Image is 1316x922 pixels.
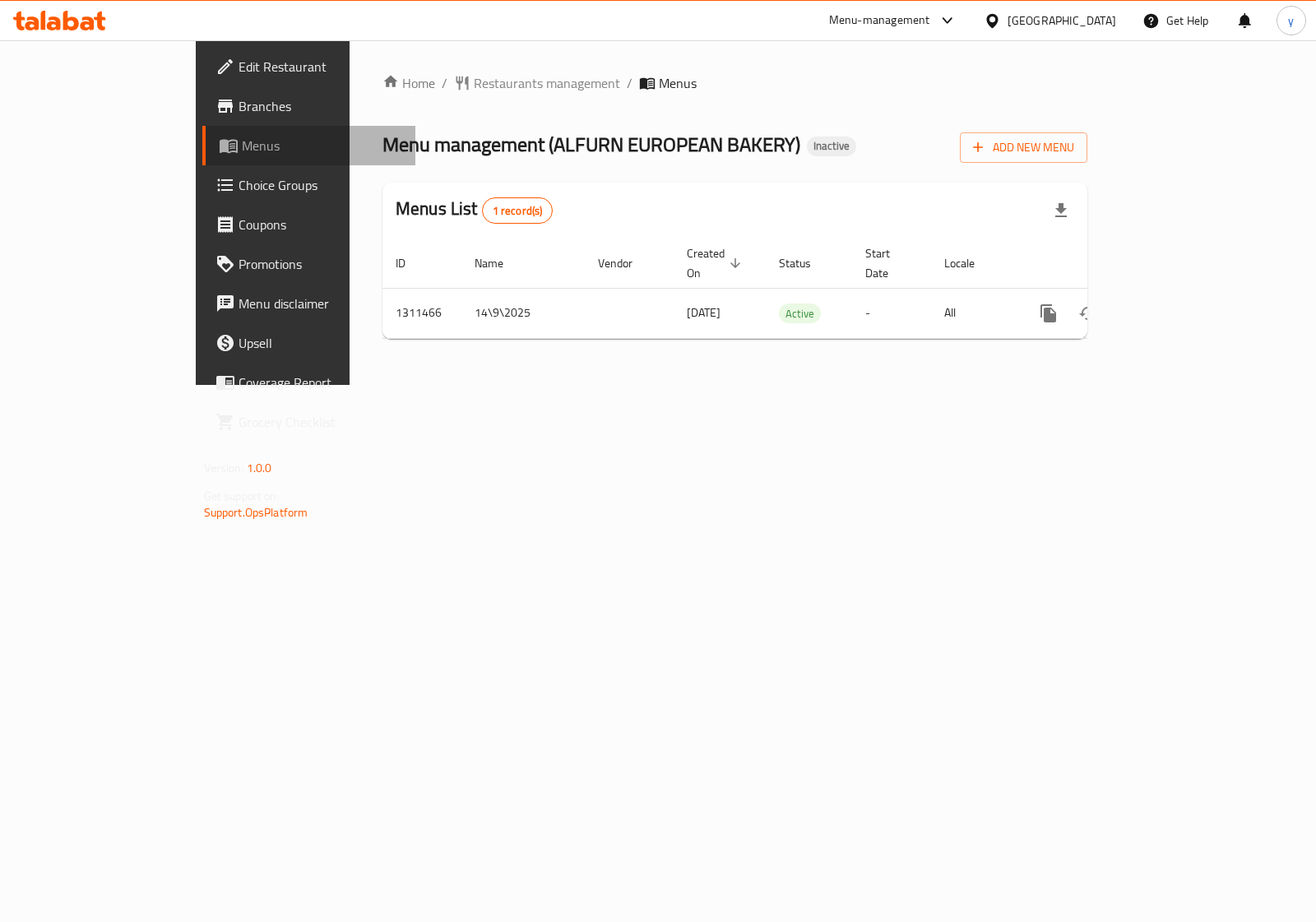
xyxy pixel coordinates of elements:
[202,86,415,126] a: Branches
[1008,12,1116,30] div: [GEOGRAPHIC_DATA]
[852,288,931,338] td: -
[829,11,930,30] div: Menu-management
[202,126,415,165] a: Menus
[931,288,1016,338] td: All
[202,323,415,363] a: Upsell
[442,73,447,93] li: /
[482,197,554,224] div: Total records count
[239,215,402,234] span: Coupons
[239,373,402,392] span: Coverage Report
[202,363,415,402] a: Coverage Report
[247,457,272,479] span: 1.0.0
[239,412,402,432] span: Grocery Checklist
[807,139,856,153] span: Inactive
[202,47,415,86] a: Edit Restaurant
[1016,239,1200,289] th: Actions
[239,175,402,195] span: Choice Groups
[202,205,415,244] a: Coupons
[204,502,308,523] a: Support.OpsPlatform
[202,284,415,323] a: Menu disclaimer
[779,253,832,273] span: Status
[396,197,553,224] h2: Menus List
[382,239,1200,339] table: enhanced table
[454,73,620,93] a: Restaurants management
[474,73,620,93] span: Restaurants management
[865,243,911,283] span: Start Date
[204,457,244,479] span: Version:
[204,485,280,507] span: Get support on:
[202,165,415,205] a: Choice Groups
[627,73,633,93] li: /
[475,253,525,273] span: Name
[779,304,821,323] span: Active
[598,253,654,273] span: Vendor
[483,203,553,219] span: 1 record(s)
[960,132,1087,163] button: Add New Menu
[396,253,427,273] span: ID
[239,254,402,274] span: Promotions
[239,333,402,353] span: Upsell
[973,137,1074,158] span: Add New Menu
[239,294,402,313] span: Menu disclaimer
[807,137,856,156] div: Inactive
[687,302,721,323] span: [DATE]
[202,244,415,284] a: Promotions
[382,126,800,163] span: Menu management ( ALFURN EUROPEAN BAKERY )
[461,288,585,338] td: 14\9\2025
[202,402,415,442] a: Grocery Checklist
[659,73,697,93] span: Menus
[382,73,1087,93] nav: breadcrumb
[239,96,402,116] span: Branches
[382,288,461,338] td: 1311466
[687,243,746,283] span: Created On
[944,253,996,273] span: Locale
[1288,12,1294,30] span: y
[242,136,402,155] span: Menus
[1029,294,1068,333] button: more
[239,57,402,76] span: Edit Restaurant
